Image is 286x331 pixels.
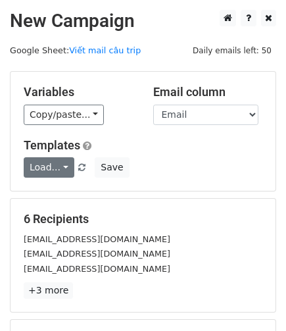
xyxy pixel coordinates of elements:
[10,10,276,32] h2: New Campaign
[24,105,104,125] a: Copy/paste...
[24,138,80,152] a: Templates
[69,45,141,55] a: Viết mail câu trip
[188,43,276,58] span: Daily emails left: 50
[24,264,170,274] small: [EMAIL_ADDRESS][DOMAIN_NAME]
[24,282,73,299] a: +3 more
[24,85,133,99] h5: Variables
[153,85,263,99] h5: Email column
[24,234,170,244] small: [EMAIL_ADDRESS][DOMAIN_NAME]
[10,45,141,55] small: Google Sheet:
[24,212,262,226] h5: 6 Recipients
[220,268,286,331] iframe: Chat Widget
[24,157,74,178] a: Load...
[188,45,276,55] a: Daily emails left: 50
[24,249,170,259] small: [EMAIL_ADDRESS][DOMAIN_NAME]
[95,157,129,178] button: Save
